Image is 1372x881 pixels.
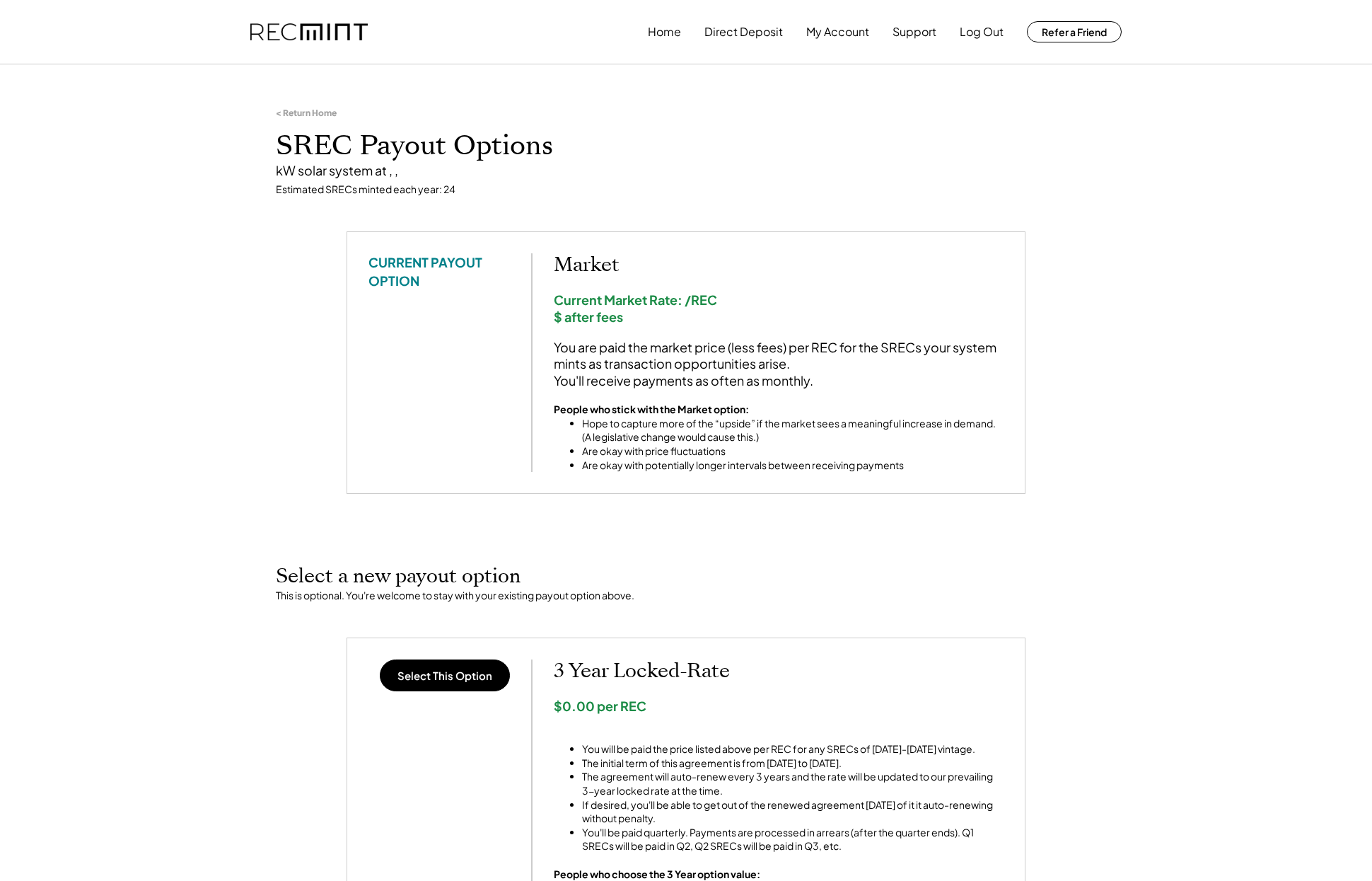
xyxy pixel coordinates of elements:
strong: People who choose the 3 Year option value: [554,868,760,880]
button: Direct Deposit [704,18,783,46]
strong: People who stick with the Market option: [554,403,749,415]
button: Support [893,18,936,46]
li: The initial term of this agreement is from [DATE] to [DATE]. [582,756,1004,771]
h2: Market [554,253,1004,277]
li: You'll be paid quarterly. Payments are processed in arrears (after the quarter ends). Q1 SRECs wi... [582,826,1004,853]
h1: SREC Payout Options [276,129,1096,163]
li: If desired, you'll be able to get out of the renewed agreement [DATE] of it it auto-renewing with... [582,798,1004,826]
div: Current Market Rate: /REC $ after fees [554,292,1004,325]
li: Hope to capture more of the “upside” if the market sees a meaningful increase in demand. (A legis... [582,417,1004,444]
li: The agreement will auto-renew every 3 years and the rate will be updated to our prevailing 3-year... [582,770,1004,797]
button: My Account [806,18,869,46]
li: Are okay with potentially longer intervals between receiving payments [582,459,1004,473]
button: Select This Option [380,660,510,691]
h2: 3 Year Locked-Rate [554,660,1004,684]
li: You will be paid the price listed above per REC for any SRECs of [DATE]-[DATE] vintage. [582,742,1004,756]
div: CURRENT PAYOUT OPTION [368,253,510,289]
button: Home [648,18,681,46]
div: < Return Home [276,108,337,119]
div: $0.00 per REC [554,698,1004,714]
h2: Select a new payout option [276,565,1096,589]
div: kW solar system at , , [276,162,1096,178]
div: This is optional. You're welcome to stay with your existing payout option above. [276,589,1096,603]
button: Log Out [960,18,1004,46]
div: You are paid the market price (less fees) per REC for the SRECs your system mints as transaction ... [554,339,1004,388]
div: Estimated SRECs minted each year: 24 [276,183,1096,197]
li: Are okay with price fluctuations [582,444,1004,459]
img: recmint-logotype%403x.png [250,23,368,41]
button: Refer a Friend [1027,21,1122,42]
